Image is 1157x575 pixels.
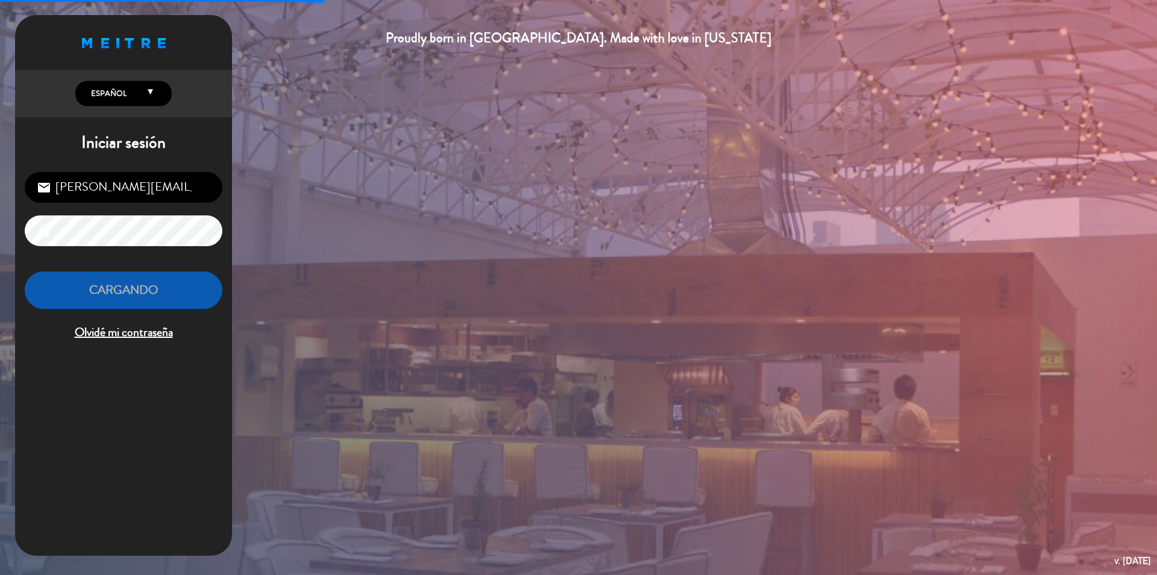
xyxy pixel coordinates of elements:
span: Olvidé mi contraseña [25,323,222,343]
i: lock [37,224,51,238]
input: Correo Electrónico [25,172,222,203]
i: email [37,180,51,195]
h1: Iniciar sesión [15,133,232,153]
button: Cargando [25,272,222,310]
div: v. [DATE] [1114,553,1151,569]
span: Español [88,87,127,100]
